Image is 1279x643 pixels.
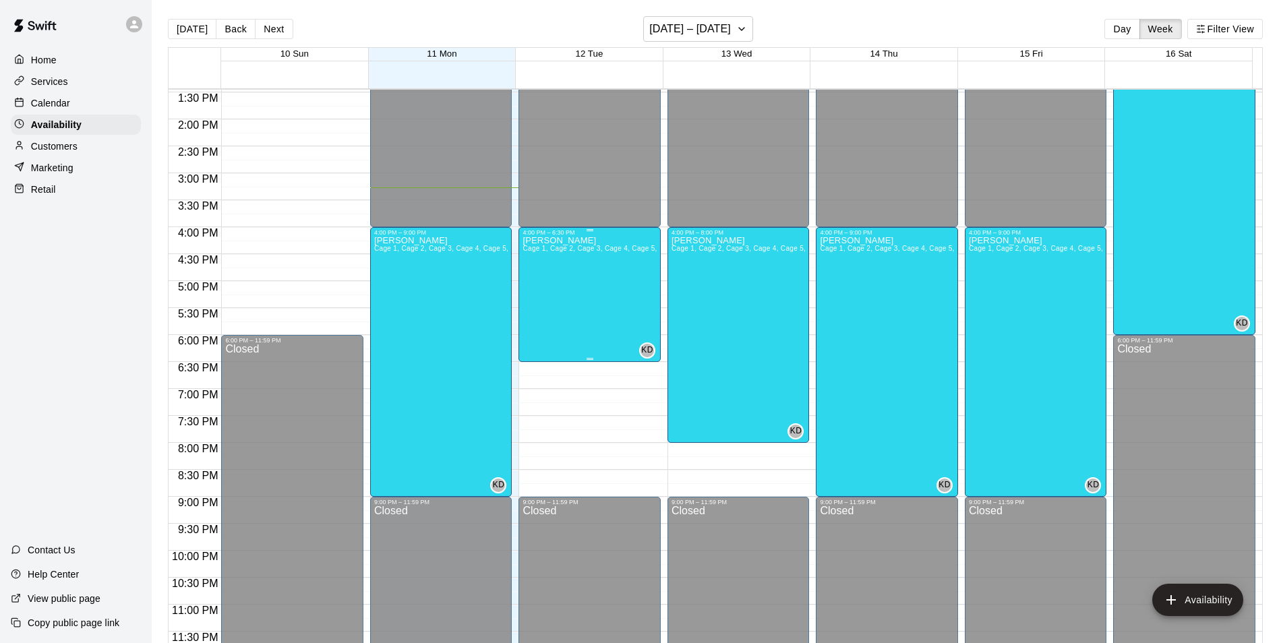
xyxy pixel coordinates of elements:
[493,479,504,492] span: KD
[374,229,508,236] div: 4:00 PM – 9:00 PM
[939,479,950,492] span: KD
[175,92,222,104] span: 1:30 PM
[820,499,954,506] div: 9:00 PM – 11:59 PM
[787,423,804,439] div: Korben Davis
[11,93,141,113] a: Calendar
[175,200,222,212] span: 3:30 PM
[1020,49,1043,59] button: 15 Fri
[1085,477,1101,493] div: Korben Davis
[672,245,858,252] span: Cage 1, Cage 2, Cage 3, Cage 4, Cage 5, Cage 6, Cage 7
[1104,19,1139,39] button: Day
[175,416,222,427] span: 7:30 PM
[1117,337,1251,344] div: 6:00 PM – 11:59 PM
[936,477,953,493] div: Korben Davis
[518,227,661,362] div: 4:00 PM – 6:30 PM: Available
[225,337,359,344] div: 6:00 PM – 11:59 PM
[280,49,309,59] button: 10 Sun
[175,173,222,185] span: 3:00 PM
[523,499,657,506] div: 9:00 PM – 11:59 PM
[820,229,954,236] div: 4:00 PM – 9:00 PM
[1152,584,1243,616] button: add
[255,19,293,39] button: Next
[490,477,506,493] div: Korben Davis
[169,578,221,589] span: 10:30 PM
[1234,315,1250,332] div: Korben Davis
[1139,19,1182,39] button: Week
[1187,19,1263,39] button: Filter View
[31,183,56,196] p: Retail
[523,229,657,236] div: 4:00 PM – 6:30 PM
[175,470,222,481] span: 8:30 PM
[11,136,141,156] a: Customers
[1236,317,1247,330] span: KD
[175,146,222,158] span: 2:30 PM
[175,443,222,454] span: 8:00 PM
[169,551,221,562] span: 10:00 PM
[216,19,256,39] button: Back
[672,499,806,506] div: 9:00 PM – 11:59 PM
[427,49,456,59] button: 11 Mon
[31,161,73,175] p: Marketing
[175,254,222,266] span: 4:30 PM
[28,568,79,581] p: Help Center
[374,499,508,506] div: 9:00 PM – 11:59 PM
[969,499,1103,506] div: 9:00 PM – 11:59 PM
[639,342,655,359] div: Korben Davis
[643,16,753,42] button: [DATE] – [DATE]
[790,425,802,438] span: KD
[523,245,709,252] span: Cage 1, Cage 2, Cage 3, Cage 4, Cage 5, Cage 6, Cage 7
[1166,49,1192,59] button: 16 Sat
[11,115,141,135] a: Availability
[169,605,221,616] span: 11:00 PM
[175,281,222,293] span: 5:00 PM
[965,227,1107,497] div: 4:00 PM – 9:00 PM: Available
[820,245,1007,252] span: Cage 1, Cage 2, Cage 3, Cage 4, Cage 5, Cage 6, Cage 7
[11,71,141,92] a: Services
[168,19,216,39] button: [DATE]
[175,524,222,535] span: 9:30 PM
[31,118,82,131] p: Availability
[969,245,1156,252] span: Cage 1, Cage 2, Cage 3, Cage 4, Cage 5, Cage 6, Cage 7
[11,179,141,200] a: Retail
[31,140,78,153] p: Customers
[175,335,222,346] span: 6:00 PM
[672,229,806,236] div: 4:00 PM – 8:00 PM
[175,119,222,131] span: 2:00 PM
[175,227,222,239] span: 4:00 PM
[816,227,958,497] div: 4:00 PM – 9:00 PM: Available
[175,389,222,400] span: 7:00 PM
[11,158,141,178] div: Marketing
[28,543,76,557] p: Contact Us
[31,96,70,110] p: Calendar
[28,616,119,630] p: Copy public page link
[1088,479,1099,492] span: KD
[169,632,221,643] span: 11:30 PM
[28,592,100,605] p: View public page
[31,53,57,67] p: Home
[374,245,561,252] span: Cage 1, Cage 2, Cage 3, Cage 4, Cage 5, Cage 6, Cage 7
[721,49,752,59] button: 13 Wed
[175,362,222,373] span: 6:30 PM
[641,344,653,357] span: KD
[667,227,810,443] div: 4:00 PM – 8:00 PM: Available
[11,50,141,70] a: Home
[649,20,731,38] h6: [DATE] – [DATE]
[370,227,512,497] div: 4:00 PM – 9:00 PM: Available
[969,229,1103,236] div: 4:00 PM – 9:00 PM
[175,497,222,508] span: 9:00 PM
[31,75,68,88] p: Services
[870,49,897,59] button: 14 Thu
[576,49,603,59] button: 12 Tue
